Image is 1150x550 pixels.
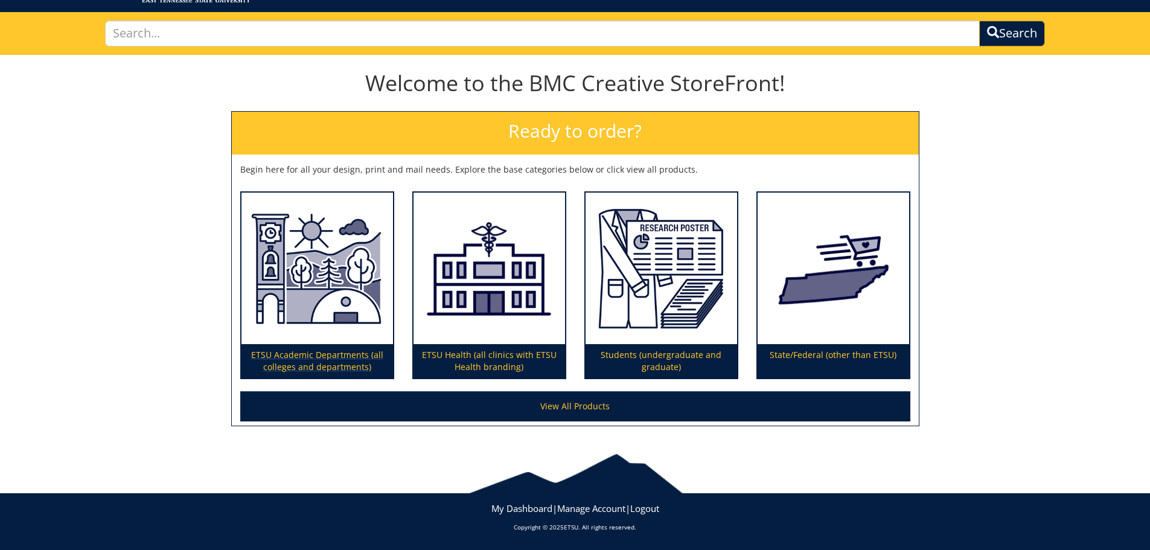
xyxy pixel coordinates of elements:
[586,344,737,378] p: Students (undergraduate and graduate)
[758,344,909,378] p: State/Federal (other than ETSU)
[586,193,737,379] a: Students (undergraduate and graduate)
[586,193,737,345] img: Students (undergraduate and graduate)
[758,193,909,379] a: State/Federal (other than ETSU)
[758,193,909,345] img: State/Federal (other than ETSU)
[414,344,565,378] p: ETSU Health (all clinics with ETSU Health branding)
[241,193,393,345] img: ETSU Academic Departments (all colleges and departments)
[232,112,919,155] h2: Ready to order?
[557,502,625,514] a: Manage Account
[979,21,1045,46] button: Search
[105,21,980,46] input: Search...
[240,164,910,176] p: Begin here for all your design, print and mail needs. Explore the base categories below or click ...
[414,193,565,345] img: ETSU Health (all clinics with ETSU Health branding)
[231,71,919,95] h1: Welcome to the BMC Creative StoreFront!
[241,193,393,379] a: ETSU Academic Departments (all colleges and departments)
[414,193,565,379] a: ETSU Health (all clinics with ETSU Health branding)
[630,502,659,514] a: Logout
[240,391,910,421] a: View All Products
[241,344,393,378] p: ETSU Academic Departments (all colleges and departments)
[564,523,578,531] a: ETSU
[491,502,552,514] a: My Dashboard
